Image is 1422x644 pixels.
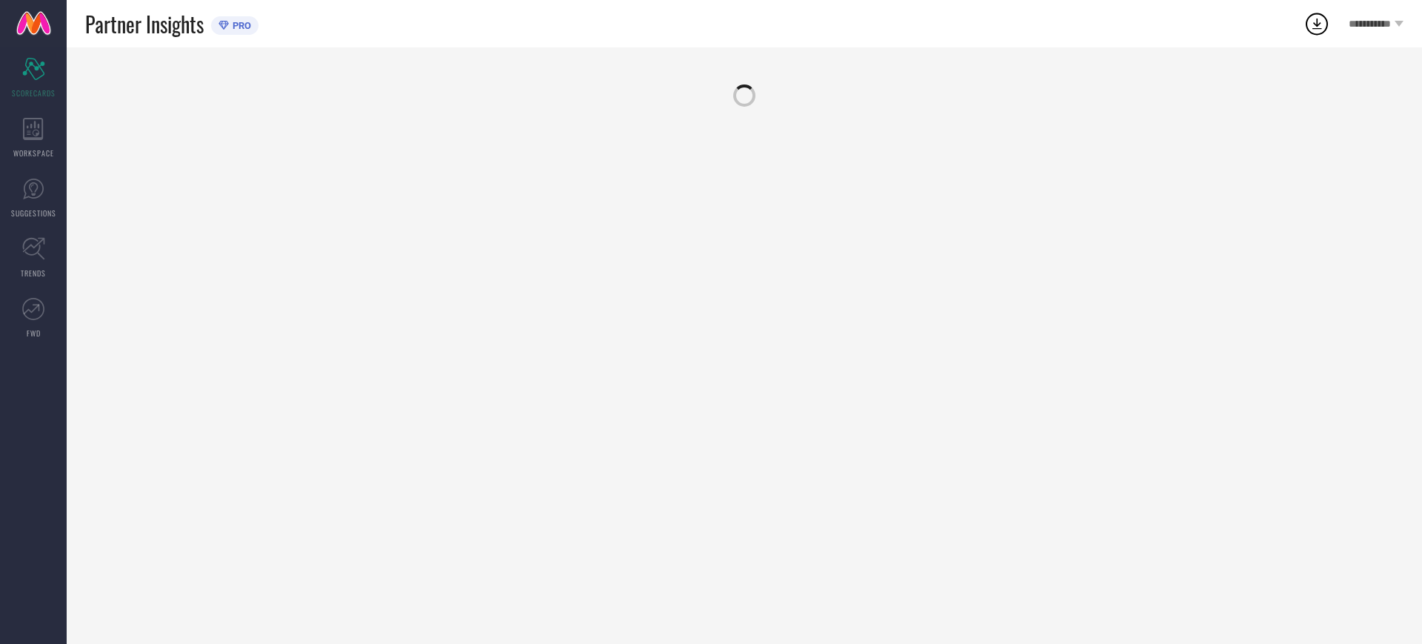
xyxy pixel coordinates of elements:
[85,9,204,39] span: Partner Insights
[11,208,56,219] span: SUGGESTIONS
[229,20,251,31] span: PRO
[21,268,46,279] span: TRENDS
[13,147,54,159] span: WORKSPACE
[1303,10,1330,37] div: Open download list
[12,87,56,99] span: SCORECARDS
[27,328,41,339] span: FWD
